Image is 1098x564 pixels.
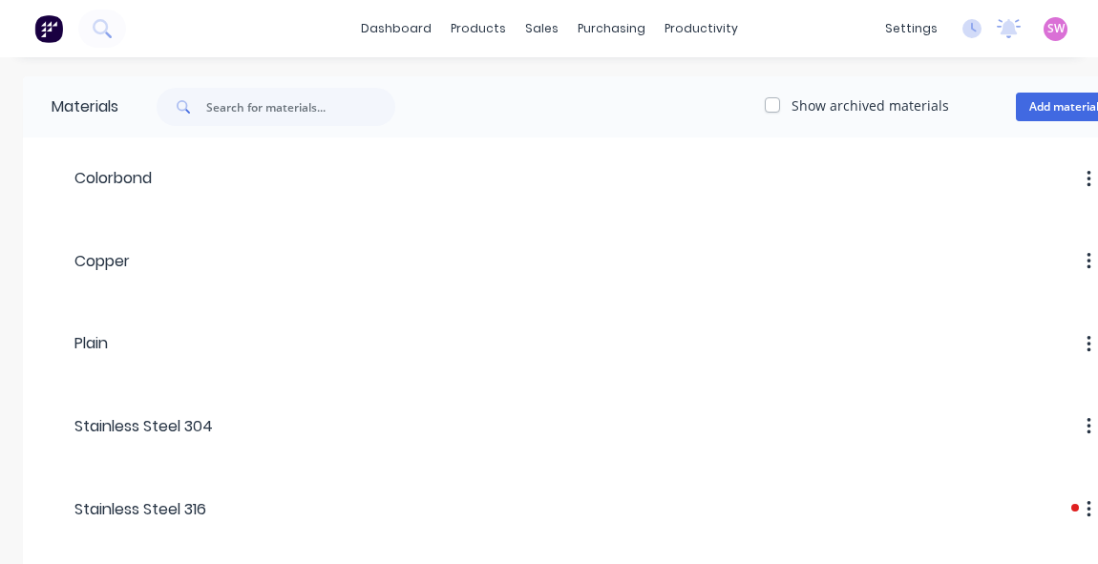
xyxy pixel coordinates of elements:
span: SW [1047,20,1065,37]
div: settings [876,14,947,43]
a: dashboard [351,14,441,43]
div: productivity [655,14,748,43]
div: Colorbond [52,167,152,190]
div: Stainless Steel 316 [52,498,206,521]
div: purchasing [568,14,655,43]
div: Materials [23,76,118,137]
div: sales [516,14,568,43]
img: Factory [34,14,63,43]
div: Copper [52,250,130,273]
div: Stainless Steel 304 [52,415,213,438]
input: Search for materials... [206,88,395,126]
label: Show archived materials [792,95,949,115]
div: Plain [52,332,108,355]
iframe: Intercom live chat [1033,499,1079,545]
div: products [441,14,516,43]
